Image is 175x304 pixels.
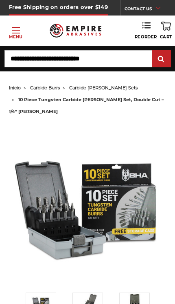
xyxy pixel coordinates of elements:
[30,85,60,91] a: carbide burrs
[12,30,20,31] span: Toggle menu
[9,97,164,114] span: 10 piece tungsten carbide [PERSON_NAME] set, double cut – 1/4” [PERSON_NAME]
[9,85,21,91] a: inicio
[160,34,172,40] span: Cart
[69,85,138,91] a: carbide [PERSON_NAME] sets
[153,51,170,67] input: Submit
[135,34,157,40] span: Reorder
[160,22,172,40] a: Cart
[125,4,166,16] a: CONTACT US
[50,20,102,41] img: Empire Abrasives
[9,34,22,40] p: Menu
[135,22,157,40] a: Reorder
